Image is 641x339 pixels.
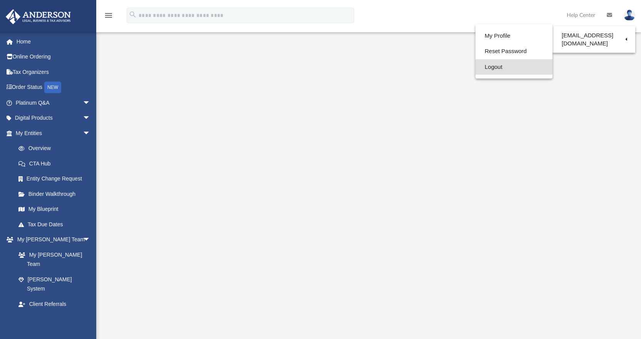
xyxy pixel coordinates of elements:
a: Digital Productsarrow_drop_down [5,110,102,126]
span: arrow_drop_down [83,312,98,327]
a: My Entitiesarrow_drop_down [5,125,102,141]
i: menu [104,11,113,20]
a: [PERSON_NAME] System [11,272,98,296]
span: arrow_drop_down [83,125,98,141]
a: My [PERSON_NAME] Teamarrow_drop_down [5,232,98,247]
span: arrow_drop_down [83,95,98,111]
a: Order StatusNEW [5,80,102,95]
a: Entity Change Request [11,171,102,187]
img: User Pic [624,10,635,21]
a: [EMAIL_ADDRESS][DOMAIN_NAME] [552,28,635,51]
a: My Documentsarrow_drop_down [5,312,98,327]
img: Anderson Advisors Platinum Portal [3,9,73,24]
div: NEW [44,82,61,93]
a: Overview [11,141,102,156]
a: Binder Walkthrough [11,186,102,202]
span: arrow_drop_down [83,232,98,248]
a: My Profile [475,28,552,44]
a: My [PERSON_NAME] Team [11,247,94,272]
a: Client Referrals [11,296,98,312]
i: search [129,10,137,19]
a: Logout [475,59,552,75]
a: Home [5,34,102,49]
a: Online Ordering [5,49,102,65]
a: My Blueprint [11,202,98,217]
a: Tax Due Dates [11,217,102,232]
span: arrow_drop_down [83,110,98,126]
a: menu [104,15,113,20]
a: CTA Hub [11,156,102,171]
a: Platinum Q&Aarrow_drop_down [5,95,102,110]
a: Reset Password [475,43,552,59]
a: Tax Organizers [5,64,102,80]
